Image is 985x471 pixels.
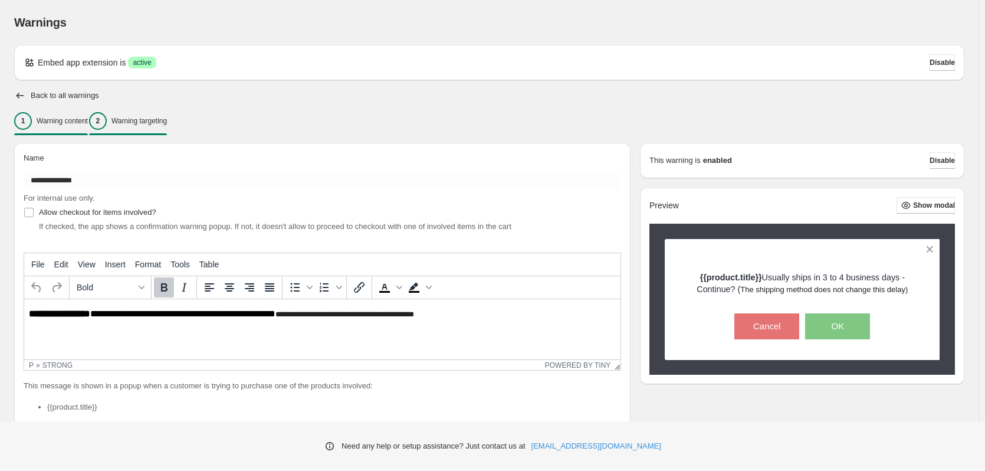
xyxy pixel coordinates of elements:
div: Background color [404,277,434,297]
div: » [36,361,40,369]
iframe: Rich Text Area [24,299,620,359]
p: Usually ships in 3 to 4 business days - Continue? ( [685,272,920,296]
p: Warning targeting [111,116,167,126]
span: Tools [170,260,190,269]
button: Disable [930,54,955,71]
div: strong [42,361,73,369]
button: Show modal [897,197,955,214]
p: Embed app extension is [38,57,126,68]
button: Disable [930,152,955,169]
button: Align left [199,277,219,297]
strong: enabled [703,155,732,166]
button: Align right [239,277,260,297]
p: This message is shown in a popup when a customer is trying to purchase one of the products involved: [24,380,621,392]
p: Warning content [37,116,88,126]
button: Insert/edit link [349,277,369,297]
button: Justify [260,277,280,297]
div: Bullet list [285,277,314,297]
span: active [133,58,151,67]
span: View [78,260,96,269]
span: Allow checkout for items involved? [39,208,156,217]
span: Edit [54,260,68,269]
span: Table [199,260,219,269]
h2: Preview [649,201,679,211]
button: Formats [72,277,149,297]
span: If checked, the app shows a confirmation warning popup. If not, it doesn't allow to proceed to ch... [39,222,511,231]
div: Resize [610,360,620,370]
span: Format [135,260,161,269]
a: Powered by Tiny [545,361,611,369]
button: OK [805,313,870,339]
button: Bold [154,277,174,297]
button: Align center [219,277,239,297]
h2: Back to all warnings [31,91,99,100]
button: Italic [174,277,194,297]
button: Cancel [734,313,799,339]
span: File [31,260,45,269]
span: For internal use only. [24,194,94,202]
div: 2 [89,112,107,130]
button: Redo [47,277,67,297]
span: Disable [930,156,955,165]
a: [EMAIL_ADDRESS][DOMAIN_NAME] [531,440,661,452]
span: Insert [105,260,126,269]
strong: {{product.title}} [700,273,762,282]
button: Undo [27,277,47,297]
span: The shipping method does not change this delay) [740,285,908,294]
li: {{product.title}} [47,401,621,413]
span: Disable [930,58,955,67]
button: 1Warning content [14,109,88,133]
button: 2Warning targeting [89,109,167,133]
span: Warnings [14,16,67,29]
div: Text color [375,277,404,297]
div: 1 [14,112,32,130]
div: Numbered list [314,277,344,297]
div: p [29,361,34,369]
span: Name [24,153,44,162]
span: Show modal [913,201,955,210]
span: Bold [77,283,134,292]
p: This warning is [649,155,701,166]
